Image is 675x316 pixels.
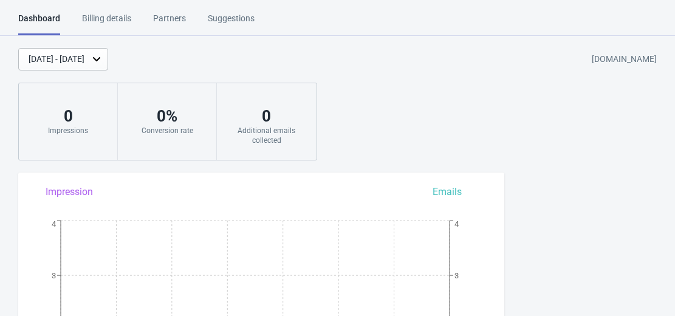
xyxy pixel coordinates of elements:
[29,53,84,66] div: [DATE] - [DATE]
[52,219,57,228] tspan: 4
[82,12,131,33] div: Billing details
[130,106,204,126] div: 0 %
[454,219,459,228] tspan: 4
[229,126,304,145] div: Additional emails collected
[31,126,105,136] div: Impressions
[229,106,304,126] div: 0
[18,12,60,35] div: Dashboard
[31,106,105,126] div: 0
[208,12,255,33] div: Suggestions
[454,271,459,280] tspan: 3
[52,271,56,280] tspan: 3
[153,12,186,33] div: Partners
[592,49,657,70] div: [DOMAIN_NAME]
[130,126,204,136] div: Conversion rate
